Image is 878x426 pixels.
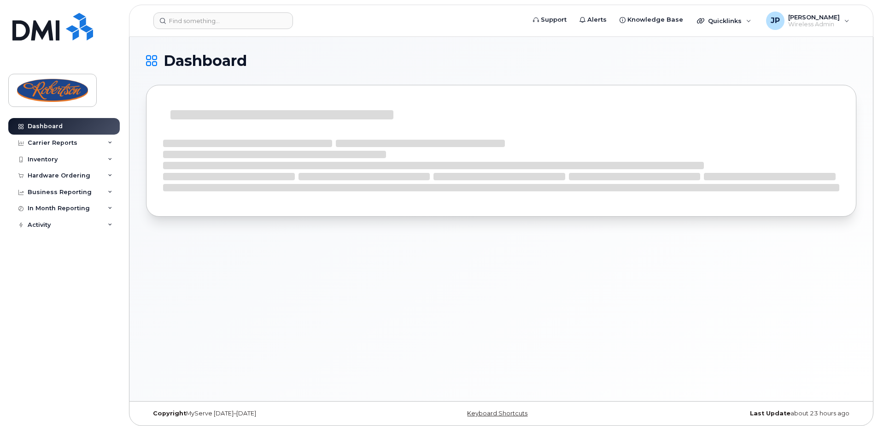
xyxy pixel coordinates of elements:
[164,54,247,68] span: Dashboard
[146,410,383,417] div: MyServe [DATE]–[DATE]
[750,410,790,417] strong: Last Update
[153,410,186,417] strong: Copyright
[467,410,527,417] a: Keyboard Shortcuts
[620,410,856,417] div: about 23 hours ago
